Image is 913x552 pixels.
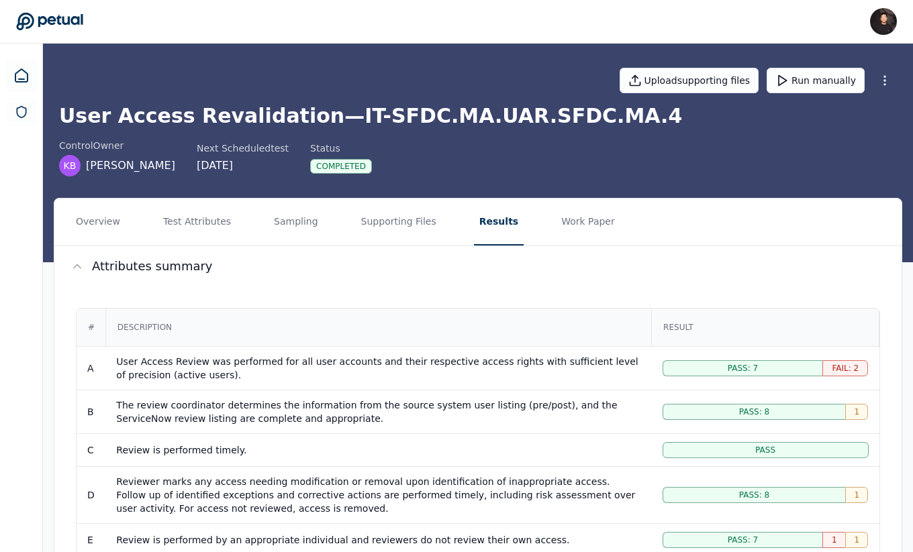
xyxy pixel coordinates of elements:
div: Description [107,309,651,345]
div: Result [653,309,878,345]
span: [PERSON_NAME] [86,158,175,174]
span: Pass: 7 [728,535,758,545]
div: Review is performed timely. [116,443,640,457]
button: Test Attributes [158,199,236,245]
td: D [77,466,105,523]
div: control Owner [59,139,175,152]
td: A [77,346,105,390]
span: Pass [755,445,775,455]
button: Overview [70,199,126,245]
span: 1 [855,490,860,500]
td: B [77,390,105,433]
button: Run manually [767,68,865,93]
button: Attributes summary [54,246,902,286]
span: 1 [855,406,860,417]
nav: Tabs [54,199,902,245]
div: User Access Review was performed for all user accounts and their respective access rights with su... [116,355,640,382]
span: Attributes summary [92,257,213,276]
button: Uploadsupporting files [620,68,759,93]
a: Go to Dashboard [16,12,83,31]
span: 1 [855,535,860,545]
a: Dashboard [5,60,38,92]
span: Fail: 2 [832,363,859,374]
button: Work Paper [556,199,620,245]
div: Completed [310,159,372,174]
button: Results [474,199,524,245]
span: 1 [832,535,837,545]
div: Next Scheduled test [197,142,289,155]
div: # [77,309,105,345]
button: Sampling [269,199,324,245]
div: The review coordinator determines the information from the source system user listing (pre/post),... [116,398,640,425]
img: James Lee [870,8,897,35]
div: [DATE] [197,158,289,174]
div: Review is performed by an appropriate individual and reviewers do not review their own access. [116,533,640,547]
span: Pass: 8 [739,490,769,500]
span: KB [64,159,77,172]
td: C [77,433,105,466]
h1: User Access Revalidation — IT-SFDC.MA.UAR.SFDC.MA.4 [59,104,897,128]
button: More Options [873,68,897,93]
a: SOC 1 Reports [7,97,36,127]
span: Pass: 7 [728,363,758,374]
div: Reviewer marks any access needing modification or removal upon identification of inappropriate ac... [116,475,640,515]
div: Status [310,142,372,155]
span: Pass: 8 [739,406,769,417]
button: Supporting Files [356,199,442,245]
